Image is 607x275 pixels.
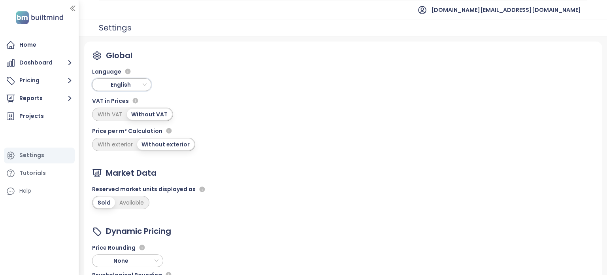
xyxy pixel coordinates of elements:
[106,225,171,237] div: Dynamic Pricing
[137,139,194,150] div: Without exterior
[4,165,75,181] a: Tutorials
[115,197,148,208] div: Available
[93,109,127,120] div: With VAT
[127,109,172,120] div: Without VAT
[106,167,156,179] div: Market Data
[92,67,195,76] div: Language
[19,168,46,178] div: Tutorials
[4,91,75,106] button: Reports
[99,21,132,35] div: Settings
[19,186,31,196] div: Help
[19,150,44,160] div: Settings
[4,55,75,71] button: Dashboard
[4,148,75,163] a: Settings
[4,108,75,124] a: Projects
[92,184,207,194] div: Reserved market units displayed as
[431,0,581,19] span: [DOMAIN_NAME][EMAIL_ADDRESS][DOMAIN_NAME]
[19,40,36,50] div: Home
[13,9,66,26] img: logo
[106,49,132,62] div: Global
[92,126,195,136] div: Price per m² Calculation
[4,37,75,53] a: Home
[4,183,75,199] div: Help
[95,255,150,267] span: None
[92,96,195,106] div: VAT in Prices
[95,79,150,91] span: English
[19,111,44,121] div: Projects
[92,243,173,252] div: Price Rounding
[93,139,137,150] div: With exterior
[4,73,75,89] button: Pricing
[93,197,115,208] div: Sold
